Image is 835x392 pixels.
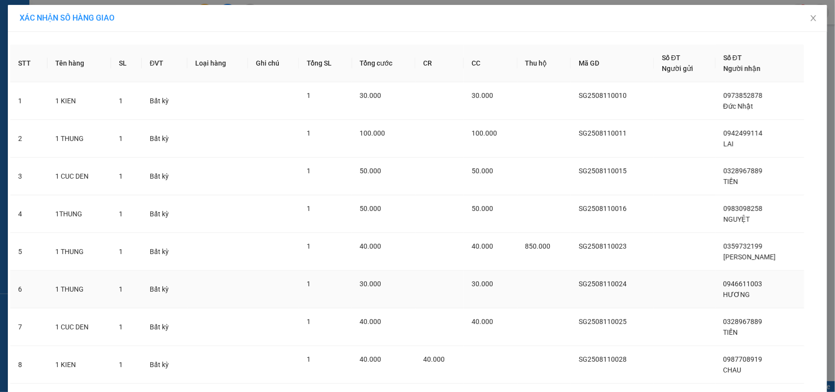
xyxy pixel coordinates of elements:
span: 1 [307,92,311,99]
span: 50.000 [472,167,493,175]
span: 0946611003 [723,280,763,288]
span: 1 [119,172,123,180]
td: 2 [10,120,47,158]
span: 0328967889 [723,167,763,175]
td: Bất kỳ [142,233,187,271]
span: 1 [307,355,311,363]
td: 1 KIEN [47,82,112,120]
td: 1 THUNG [47,233,112,271]
span: 850.000 [525,242,551,250]
span: Số ĐT [723,54,742,62]
span: 0942499114 [723,129,763,137]
td: Bất kỳ [142,120,187,158]
span: 1 [119,248,123,255]
td: 1 CUC DEN [47,158,112,195]
span: 1 [307,205,311,212]
th: CR [415,45,464,82]
span: 0359732199 [723,242,763,250]
b: BIÊN NHẬN GỬI HÀNG HÓA [63,14,94,94]
th: SL [111,45,142,82]
span: SG2508110015 [579,167,627,175]
span: 40.000 [360,355,382,363]
span: 1 [307,318,311,325]
td: 1 KIEN [47,346,112,384]
span: 50.000 [472,205,493,212]
span: SG2508110010 [579,92,627,99]
span: SG2508110028 [579,355,627,363]
th: ĐVT [142,45,187,82]
span: TIẾN [723,178,738,185]
span: 1 [307,129,311,137]
span: 1 [307,242,311,250]
td: Bất kỳ [142,346,187,384]
span: 1 [119,323,123,331]
span: 100.000 [472,129,497,137]
td: Bất kỳ [142,308,187,346]
span: NGUYỆT [723,215,750,223]
span: 30.000 [360,280,382,288]
td: 1 [10,82,47,120]
td: Bất kỳ [142,271,187,308]
span: SG2508110024 [579,280,627,288]
span: 1 [119,97,123,105]
span: 0987708919 [723,355,763,363]
span: 30.000 [472,280,493,288]
td: Bất kỳ [142,158,187,195]
td: 3 [10,158,47,195]
span: [PERSON_NAME] [723,253,776,261]
th: Tổng SL [299,45,352,82]
span: Người nhận [723,65,761,72]
td: Bất kỳ [142,195,187,233]
span: 1 [307,280,311,288]
span: 50.000 [360,167,382,175]
th: STT [10,45,47,82]
th: Tên hàng [47,45,112,82]
td: Bất kỳ [142,82,187,120]
th: Ghi chú [248,45,299,82]
b: [PERSON_NAME] [12,63,55,109]
td: 1 THUNG [47,120,112,158]
span: 0973852878 [723,92,763,99]
td: 1 THUNG [47,271,112,308]
span: 100.000 [360,129,385,137]
span: 40.000 [360,318,382,325]
span: SG2508110011 [579,129,627,137]
span: 40.000 [423,355,445,363]
span: 40.000 [472,318,493,325]
td: 5 [10,233,47,271]
span: 1 [119,135,123,142]
span: HƯƠNG [723,291,750,299]
span: CHAU [723,366,742,374]
span: LAI [723,140,734,148]
td: 4 [10,195,47,233]
span: 0328967889 [723,318,763,325]
span: SG2508110023 [579,242,627,250]
span: Đức Nhật [723,102,753,110]
td: 1THUNG [47,195,112,233]
th: CC [464,45,518,82]
img: logo.jpg [106,12,130,36]
td: 6 [10,271,47,308]
th: Tổng cước [352,45,415,82]
td: 7 [10,308,47,346]
span: TIẾN [723,328,738,336]
span: SG2508110016 [579,205,627,212]
span: 40.000 [472,242,493,250]
td: 1 CUC DEN [47,308,112,346]
span: 1 [119,210,123,218]
li: (c) 2017 [82,46,135,59]
span: close [810,14,817,22]
span: XÁC NHẬN SỐ HÀNG GIAO [20,13,114,23]
span: 30.000 [472,92,493,99]
th: Thu hộ [518,45,571,82]
button: Close [800,5,827,32]
span: Số ĐT [662,54,680,62]
span: Người gửi [662,65,693,72]
span: 40.000 [360,242,382,250]
th: Loại hàng [187,45,248,82]
th: Mã GD [571,45,654,82]
span: 1 [119,285,123,293]
span: 50.000 [360,205,382,212]
span: 1 [307,167,311,175]
span: SG2508110025 [579,318,627,325]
